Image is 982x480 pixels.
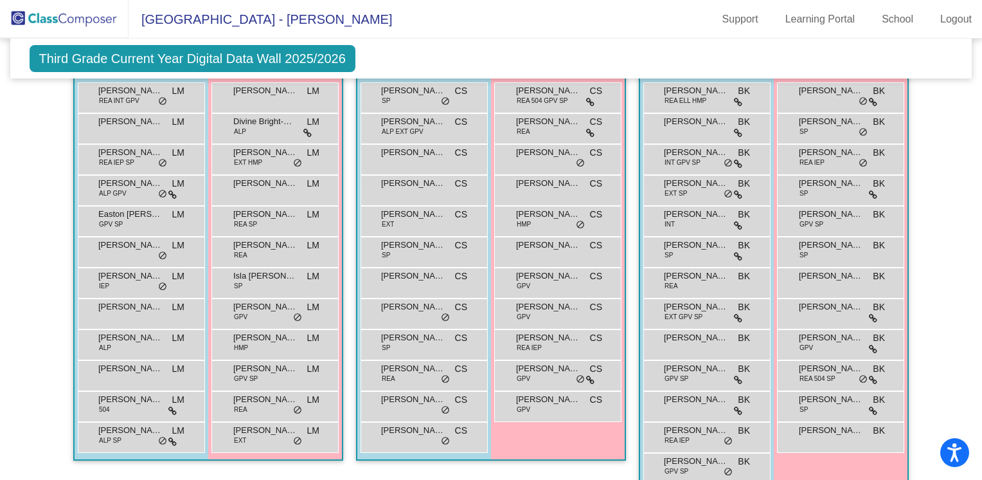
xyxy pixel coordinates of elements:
[799,331,863,344] span: [PERSON_NAME]
[99,436,121,445] span: ALP SP
[724,158,733,169] span: do_not_disturb_alt
[307,115,319,129] span: LM
[664,455,728,468] span: [PERSON_NAME]
[455,177,467,190] span: CS
[664,208,728,221] span: [PERSON_NAME]
[98,115,163,128] span: [PERSON_NAME]
[873,239,885,252] span: BK
[517,374,530,383] span: GPV
[382,96,390,106] span: SP
[172,331,184,345] span: LM
[590,146,602,160] span: CS
[455,362,467,376] span: CS
[799,250,808,260] span: SP
[98,424,163,437] span: [PERSON_NAME]
[455,393,467,407] span: CS
[516,208,580,221] span: [PERSON_NAME]
[158,282,167,292] span: do_not_disturb_alt
[293,313,302,323] span: do_not_disturb_alt
[233,393,298,406] span: [PERSON_NAME]
[99,158,134,167] span: REA IEP SP
[517,281,530,291] span: GPV
[724,467,733,477] span: do_not_disturb_alt
[738,362,750,376] span: BK
[172,300,184,314] span: LM
[307,146,319,160] span: LM
[233,362,298,375] span: [PERSON_NAME]
[665,374,688,383] span: GPV SP
[516,115,580,128] span: [PERSON_NAME]
[738,455,750,468] span: BK
[873,424,885,438] span: BK
[98,84,163,97] span: [PERSON_NAME]
[293,436,302,447] span: do_not_disturb_alt
[455,146,467,160] span: CS
[590,177,602,190] span: CS
[665,436,690,445] span: REA IEP
[859,374,868,385] span: do_not_disturb_alt
[664,331,728,344] span: [PERSON_NAME]
[664,393,728,406] span: [PERSON_NAME]
[381,115,445,128] span: [PERSON_NAME]
[381,146,445,159] span: [PERSON_NAME]
[382,127,424,136] span: ALP EXT GPV
[799,219,823,229] span: GPV SP
[172,146,184,160] span: LM
[590,115,602,129] span: CS
[516,84,580,97] span: [PERSON_NAME]
[98,270,163,282] span: [PERSON_NAME]
[576,220,585,230] span: do_not_disturb_alt
[873,208,885,221] span: BK
[516,393,580,406] span: [PERSON_NAME]
[516,270,580,282] span: [PERSON_NAME]
[738,177,750,190] span: BK
[859,158,868,169] span: do_not_disturb_alt
[307,177,319,190] span: LM
[234,343,248,353] span: HMP
[590,270,602,283] span: CS
[590,331,602,345] span: CS
[99,343,111,353] span: ALP
[738,146,750,160] span: BK
[98,239,163,252] span: [PERSON_NAME]
[172,177,184,190] span: LM
[873,115,885,129] span: BK
[98,208,163,221] span: Easton [PERSON_NAME]
[590,362,602,376] span: CS
[293,158,302,169] span: do_not_disturb_alt
[99,96,139,106] span: REA INT GPV
[233,177,298,190] span: [PERSON_NAME]
[441,313,450,323] span: do_not_disturb_alt
[664,424,728,437] span: [PERSON_NAME]
[307,300,319,314] span: LM
[799,177,863,190] span: [PERSON_NAME]
[799,84,863,97] span: [PERSON_NAME]
[99,189,127,198] span: ALP GPV
[307,393,319,407] span: LM
[99,281,109,291] span: IEP
[158,189,167,199] span: do_not_disturb_alt
[799,189,808,198] span: SP
[799,239,863,252] span: [PERSON_NAME]
[664,362,728,375] span: [PERSON_NAME]
[158,436,167,447] span: do_not_disturb_alt
[30,45,355,72] span: Third Grade Current Year Digital Data Wall 2025/2026
[233,424,298,437] span: [PERSON_NAME]
[873,300,885,314] span: BK
[98,146,163,159] span: [PERSON_NAME]
[517,96,568,106] span: REA 504 GPV SP
[590,208,602,221] span: CS
[665,250,673,260] span: SP
[873,331,885,345] span: BK
[381,331,445,344] span: [PERSON_NAME]
[172,424,184,438] span: LM
[234,374,258,383] span: GPV SP
[799,374,835,383] span: REA 504 SP
[517,405,530,414] span: GPV
[441,405,450,416] span: do_not_disturb_alt
[664,115,728,128] span: [PERSON_NAME]
[664,177,728,190] span: [PERSON_NAME]
[665,158,701,167] span: INT GPV SP
[455,270,467,283] span: CS
[441,97,450,107] span: do_not_disturb_alt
